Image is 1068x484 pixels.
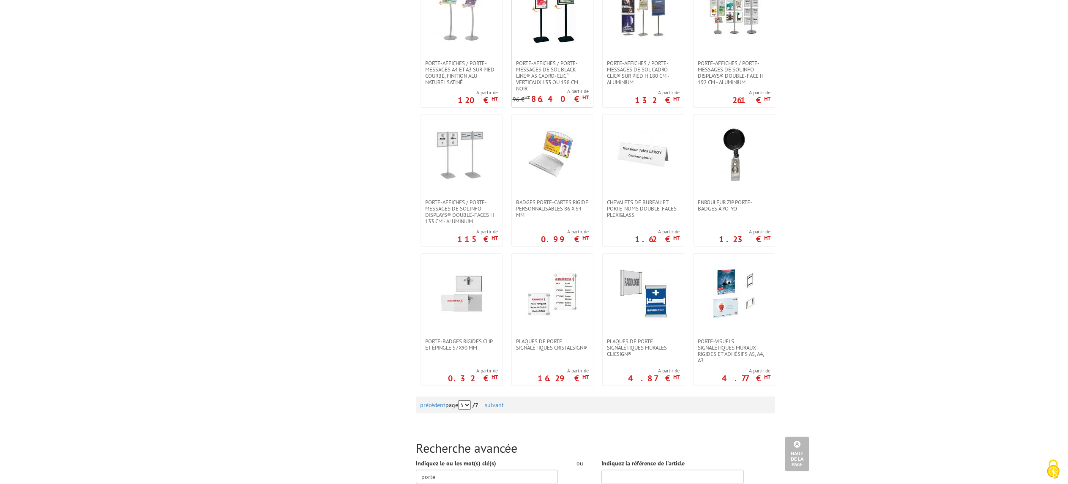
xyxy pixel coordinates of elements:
[457,228,498,235] span: A partir de
[434,266,489,321] img: Porte-Badges rigides clip et épingle 57x90 mm
[719,237,770,242] p: 1.23 €
[616,127,671,182] img: Chevalets de bureau et porte-noms double-faces plexiglass
[607,60,680,85] span: Porte-affiches / Porte-messages de sol Cadro-Clic® sur pied H 180 cm - Aluminium
[425,60,498,85] span: Porte-affiches / Porte-messages A4 et A3 sur pied courbé, finition alu naturel satiné
[698,199,770,212] span: Enrouleur Zip porte- badges à Yo-Yo
[1038,455,1068,484] button: Cookies (fenêtre modale)
[719,228,770,235] span: A partir de
[698,60,770,85] span: Porte-affiches / Porte-messages de sol Info-Displays® double-face H 192 cm - Aluminium
[531,96,589,101] p: 86.40 €
[492,234,498,241] sup: HT
[525,266,580,321] img: Plaques de porte signalétiques CristalSign®
[698,338,770,364] span: Porte-visuels signalétiques muraux rigides et adhésifs A5, A4, A3
[764,373,770,380] sup: HT
[448,376,498,381] p: 0.32 €
[694,338,775,364] a: Porte-visuels signalétiques muraux rigides et adhésifs A5, A4, A3
[722,367,770,374] span: A partir de
[616,266,671,321] img: Plaques de porte signalétiques murales ClicSign®
[475,401,478,409] span: 7
[673,234,680,241] sup: HT
[785,437,809,471] a: Haut de la page
[512,338,593,351] a: Plaques de porte signalétiques CristalSign®
[764,234,770,241] sup: HT
[457,237,498,242] p: 115 €
[434,127,489,182] img: Porte-affiches / Porte-messages de sol Info-Displays® double-faces H 133 cm - Aluminium
[525,127,580,182] img: Badges Porte-cartes rigide personnalisables 86 x 54 mm
[732,98,770,103] p: 261 €
[582,373,589,380] sup: HT
[513,88,589,95] span: A partir de
[635,89,680,96] span: A partir de
[425,338,498,351] span: Porte-Badges rigides clip et épingle 57x90 mm
[603,199,684,218] a: Chevalets de bureau et porte-noms double-faces plexiglass
[707,127,762,182] img: Enrouleur Zip porte- badges à Yo-Yo
[421,199,502,224] a: Porte-affiches / Porte-messages de sol Info-Displays® double-faces H 133 cm - Aluminium
[516,338,589,351] span: Plaques de porte signalétiques CristalSign®
[601,459,685,468] label: Indiquez la référence de l'article
[707,266,762,321] img: Porte-visuels signalétiques muraux rigides et adhésifs A5, A4, A3
[425,199,498,224] span: Porte-affiches / Porte-messages de sol Info-Displays® double-faces H 133 cm - Aluminium
[492,95,498,102] sup: HT
[538,367,589,374] span: A partir de
[420,401,445,409] a: précédent
[541,237,589,242] p: 0.99 €
[513,96,530,103] p: 96 €
[722,376,770,381] p: 4.77 €
[628,367,680,374] span: A partir de
[492,373,498,380] sup: HT
[694,199,775,212] a: Enrouleur Zip porte- badges à Yo-Yo
[458,98,498,103] p: 120 €
[448,367,498,374] span: A partir de
[421,338,502,351] a: Porte-Badges rigides clip et épingle 57x90 mm
[538,376,589,381] p: 16.29 €
[694,60,775,85] a: Porte-affiches / Porte-messages de sol Info-Displays® double-face H 192 cm - Aluminium
[607,199,680,218] span: Chevalets de bureau et porte-noms double-faces plexiglass
[673,373,680,380] sup: HT
[416,441,775,455] h2: Recherche avancée
[421,60,502,85] a: Porte-affiches / Porte-messages A4 et A3 sur pied courbé, finition alu naturel satiné
[541,228,589,235] span: A partir de
[603,60,684,85] a: Porte-affiches / Porte-messages de sol Cadro-Clic® sur pied H 180 cm - Aluminium
[582,94,589,101] sup: HT
[732,89,770,96] span: A partir de
[473,401,483,409] strong: /
[582,234,589,241] sup: HT
[524,95,530,101] sup: HT
[416,459,496,468] label: Indiquez le ou les mot(s) clé(s)
[635,98,680,103] p: 132 €
[628,376,680,381] p: 4.87 €
[673,95,680,102] sup: HT
[485,401,504,409] a: suivant
[516,60,589,92] span: Porte-affiches / Porte-messages de sol Black-Line® A3 Cadro-Clic° Verticaux 133 ou 158 cm noir
[420,396,771,413] div: page
[764,95,770,102] sup: HT
[516,199,589,218] span: Badges Porte-cartes rigide personnalisables 86 x 54 mm
[635,237,680,242] p: 1.62 €
[458,89,498,96] span: A partir de
[607,338,680,357] span: Plaques de porte signalétiques murales ClicSign®
[1043,459,1064,480] img: Cookies (fenêtre modale)
[512,199,593,218] a: Badges Porte-cartes rigide personnalisables 86 x 54 mm
[512,60,593,92] a: Porte-affiches / Porte-messages de sol Black-Line® A3 Cadro-Clic° Verticaux 133 ou 158 cm noir
[635,228,680,235] span: A partir de
[603,338,684,357] a: Plaques de porte signalétiques murales ClicSign®
[571,459,589,468] div: ou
